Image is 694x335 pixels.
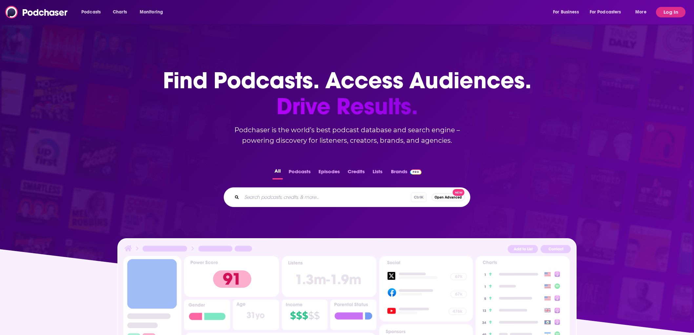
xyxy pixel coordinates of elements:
[77,7,109,17] button: open menu
[631,7,655,17] button: open menu
[453,189,464,196] span: New
[635,8,646,17] span: More
[548,7,587,17] button: open menu
[113,8,127,17] span: Charts
[346,167,367,179] button: Credits
[216,125,478,146] h2: Podchaser is the world’s best podcast database and search engine – powering discovery for listene...
[5,6,68,18] img: Podchaser - Follow, Share and Rate Podcasts
[411,193,426,202] span: Ctrl K
[282,300,328,330] img: Podcast Insights Income
[184,256,279,297] img: Podcast Insights Power score
[391,167,421,179] a: BrandsPodchaser Pro
[379,256,473,322] img: Podcast Socials
[330,300,377,330] img: Podcast Insights Parental Status
[184,300,230,330] img: Podcast Insights Gender
[585,7,631,17] button: open menu
[553,8,579,17] span: For Business
[273,167,283,179] button: All
[371,167,384,179] button: Lists
[242,192,411,202] input: Search podcasts, credits, & more...
[410,169,421,175] img: Podchaser Pro
[282,256,377,297] img: Podcast Insights Listens
[140,8,163,17] span: Monitoring
[316,167,342,179] button: Episodes
[233,300,279,330] img: Podcast Insights Age
[224,187,470,207] div: Search podcasts, credits, & more...
[287,167,313,179] button: Podcasts
[135,7,172,17] button: open menu
[81,8,101,17] span: Podcasts
[435,196,462,199] span: Open Advanced
[109,7,131,17] a: Charts
[432,193,465,201] button: Open AdvancedNew
[590,8,621,17] span: For Podcasters
[123,244,571,256] img: Podcast Insights Header
[163,94,531,119] span: Drive Results.
[656,7,685,17] button: Log In
[163,68,531,119] h1: Find Podcasts. Access Audiences.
